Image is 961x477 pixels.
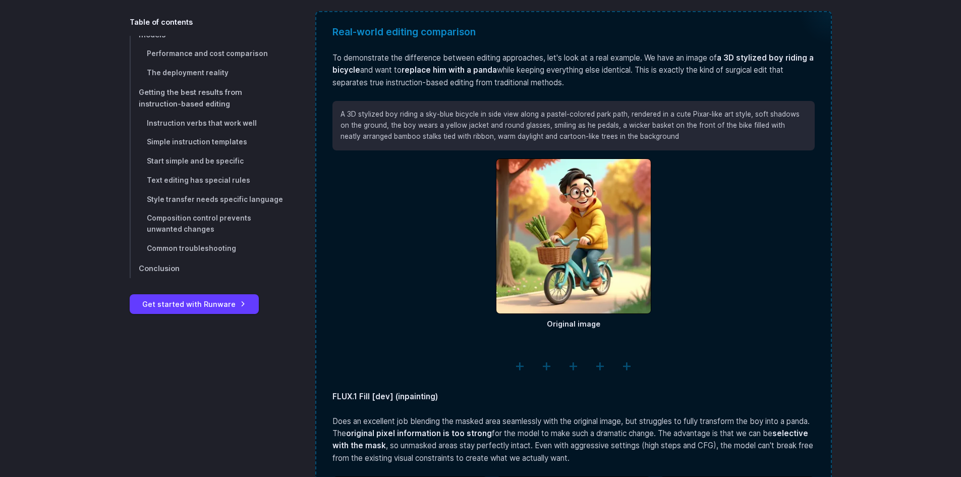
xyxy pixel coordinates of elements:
span: The deployment reality [147,69,229,77]
span: Simple instruction templates [147,138,247,146]
div: Real-world editing comparison [332,24,815,40]
span: Conclusion [139,264,180,273]
a: Common troubleshooting [130,239,283,258]
span: Composition control prevents unwanted changes [147,214,251,233]
a: Conclusion [130,258,283,278]
span: Common troubleshooting [147,244,236,252]
span: Style transfer needs specific language [147,195,283,203]
a: Text editing has special rules [130,171,283,190]
strong: original pixel information is too strong [346,429,492,438]
a: Style transfer needs specific language [130,190,283,209]
span: Start simple and be specific [147,157,244,165]
span: Table of contents [130,16,193,28]
span: Performance and cost comparison [147,49,268,58]
a: The deployment reality [130,64,283,83]
span: Text editing has special rules [147,176,250,184]
span: Getting the best results from instruction-based editing [139,88,242,109]
p: To demonstrate the difference between editing approaches, let's look at a real example. We have a... [332,52,815,89]
figcaption: Original image [496,314,651,330]
span: How FLUX.1 Kontext compares to other models [139,19,279,39]
strong: FLUX.1 Fill [dev] (inpainting) [332,392,438,401]
a: Getting the best results from instruction-based editing [130,83,283,114]
a: Instruction verbs that work well [130,114,283,133]
strong: replace him with a panda [402,65,497,75]
span: Instruction verbs that work well [147,119,257,127]
a: Simple instruction templates [130,133,283,152]
img: Cartoon boy riding a blue bicycle with a basket of bamboo in a colorful autumn park, wearing glas... [496,158,651,314]
p: Does an excellent job blending the masked area seamlessly with the original image, but struggles ... [332,415,815,464]
a: Get started with Runware [130,294,259,314]
p: A 3D stylized boy riding a sky-blue bicycle in side view along a pastel-colored park path, render... [341,109,807,142]
a: Start simple and be specific [130,152,283,171]
a: Performance and cost comparison [130,44,283,64]
a: Composition control prevents unwanted changes [130,209,283,239]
